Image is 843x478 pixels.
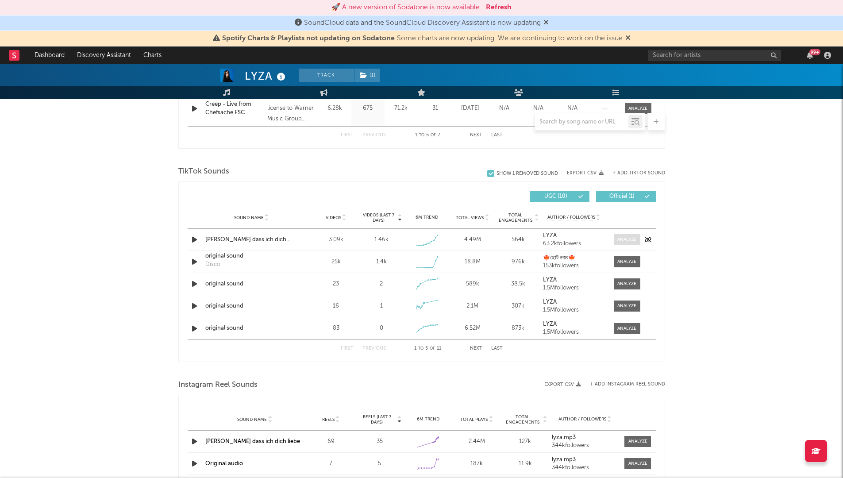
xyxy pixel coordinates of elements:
span: to [418,347,423,351]
strong: LYZA [543,233,557,239]
span: of [431,133,436,137]
div: 11.9k [503,459,547,468]
button: Next [470,133,482,138]
div: 🚀 A new version of Sodatone is now available. [331,2,481,13]
span: : Some charts are now updating. We are continuing to work on the issue [222,35,623,42]
span: Spotify Charts & Playlists not updating on Sodatone [222,35,395,42]
a: lyza.mp3 [552,457,618,463]
a: LYZA [543,277,604,283]
span: Instagram Reel Sounds [178,380,258,390]
div: 564k [497,235,539,244]
a: Creep - Live from Chefsache ESC [205,100,263,117]
a: original sound [205,324,298,333]
span: Sound Name [234,215,264,220]
span: UGC ( 10 ) [535,194,576,199]
span: Reels [322,417,335,422]
button: Official(1) [596,191,656,202]
span: Author / Followers [547,215,595,220]
div: 2.1M [452,302,493,311]
div: 1.5M followers [543,285,604,291]
div: N/A [489,104,519,113]
span: Total Views [456,215,484,220]
div: 589k [452,280,493,289]
div: + Add Instagram Reel Sound [581,382,665,387]
a: Discovery Assistant [71,46,137,64]
div: 153k followers [543,263,604,269]
div: Under exclusive license to Warner Music Group Germany Holding GmbH, © 2025 [PERSON_NAME] Music GmbH [267,93,316,124]
button: Export CSV [567,170,604,176]
button: First [341,133,354,138]
div: 99 + [809,49,820,55]
div: 63.2k followers [543,241,604,247]
div: 976k [497,258,539,266]
div: 83 [316,324,357,333]
span: Total Engagements [503,414,542,425]
button: Export CSV [544,382,581,387]
div: N/A [558,104,587,113]
span: Dismiss [543,19,549,27]
div: 69 [309,437,353,446]
div: 1 5 7 [404,130,452,141]
button: First [341,346,354,351]
span: Videos (last 7 days) [361,212,396,223]
button: Track [299,69,354,82]
div: 1.4k [376,258,387,266]
span: Dismiss [625,35,631,42]
span: Reels (last 7 days) [358,414,396,425]
a: original sound [205,302,298,311]
button: Next [470,346,482,351]
div: 2.44M [454,437,499,446]
span: of [430,347,435,351]
span: Sound Name [237,417,267,422]
button: + Add TikTok Sound [604,171,665,176]
div: 1 5 11 [404,343,452,354]
div: 127k [503,437,547,446]
div: 3.09k [316,235,357,244]
a: original sound [205,280,298,289]
div: [DATE] [455,104,485,113]
div: 344k followers [552,465,618,471]
div: 1.46k [374,235,389,244]
a: LYZA [543,233,604,239]
div: 35 [358,437,402,446]
button: (1) [354,69,380,82]
a: LYZA [543,321,604,328]
div: N/A [524,104,553,113]
div: 6.52M [452,324,493,333]
input: Search for artists [648,50,781,61]
div: 4.49M [452,235,493,244]
a: original sound [205,252,298,261]
div: 18.8M [452,258,493,266]
a: Dashboard [28,46,71,64]
div: 23 [316,280,357,289]
div: 1.5M followers [543,329,604,335]
div: 307k [497,302,539,311]
div: 31 [420,104,451,113]
a: [PERSON_NAME] dass ich dich liebe [205,439,300,444]
div: 71.2k [387,104,416,113]
div: 6M Trend [406,416,450,423]
a: [PERSON_NAME] dass ich dich liebe [205,235,298,244]
a: LYZA [543,299,604,305]
div: 16 [316,302,357,311]
button: Previous [362,133,386,138]
span: SoundCloud data and the SoundCloud Discovery Assistant is now updating [304,19,541,27]
strong: LYZA [543,299,557,305]
div: 0 [380,324,383,333]
button: Previous [362,346,386,351]
button: Last [491,346,503,351]
div: 2 [380,280,383,289]
strong: 🍁ছোট নবাব🍁 [543,255,575,261]
div: 1.5M followers [543,307,604,313]
div: 1 [380,302,383,311]
span: Total Plays [460,417,488,422]
div: Show 1 Removed Sound [497,171,558,177]
div: 6M Trend [406,214,447,221]
span: Author / Followers [558,416,606,422]
a: lyza.mp3 [552,435,618,441]
div: 344k followers [552,443,618,449]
